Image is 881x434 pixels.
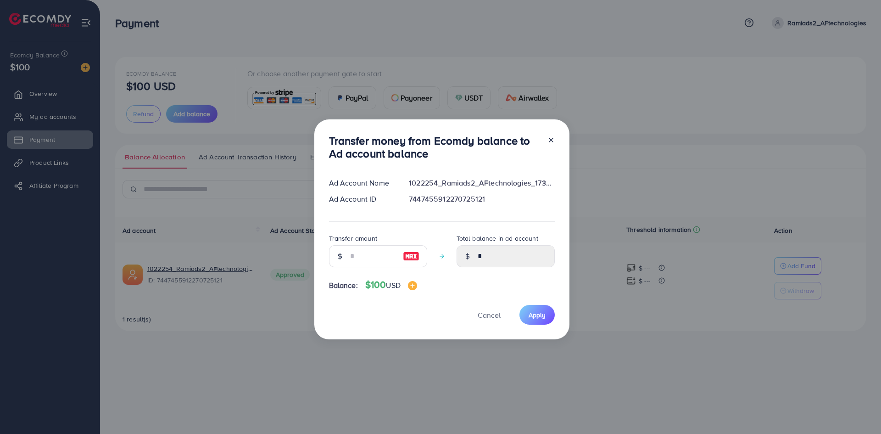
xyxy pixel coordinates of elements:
[329,280,358,291] span: Balance:
[401,194,562,204] div: 7447455912270725121
[519,305,555,325] button: Apply
[365,279,417,291] h4: $100
[529,310,546,320] span: Apply
[322,178,402,188] div: Ad Account Name
[408,281,417,290] img: image
[322,194,402,204] div: Ad Account ID
[386,280,400,290] span: USD
[403,251,419,262] img: image
[401,178,562,188] div: 1022254_Ramiads2_AFtechnologies_1733995959476
[842,393,874,427] iframe: Chat
[329,134,540,161] h3: Transfer money from Ecomdy balance to Ad account balance
[478,310,501,320] span: Cancel
[457,234,538,243] label: Total balance in ad account
[329,234,377,243] label: Transfer amount
[466,305,512,325] button: Cancel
